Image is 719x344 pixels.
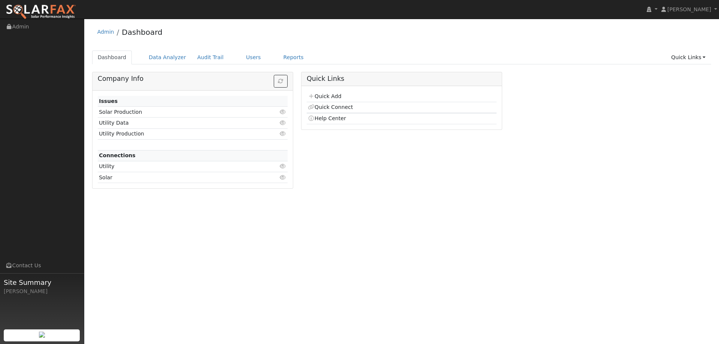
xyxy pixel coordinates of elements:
i: Click to view [280,109,286,115]
td: Solar Production [98,107,257,118]
td: Utility Data [98,118,257,128]
td: Solar [98,172,257,183]
i: Click to view [280,175,286,180]
a: Help Center [308,115,346,121]
i: Click to view [280,164,286,169]
strong: Connections [99,152,136,158]
div: [PERSON_NAME] [4,287,80,295]
h5: Quick Links [307,75,497,83]
i: Click to view [280,120,286,125]
a: Reports [278,51,309,64]
span: Site Summary [4,277,80,287]
td: Utility [98,161,257,172]
i: Click to view [280,131,286,136]
a: Quick Add [308,93,341,99]
img: retrieve [39,332,45,338]
a: Dashboard [122,28,163,37]
h5: Company Info [98,75,288,83]
a: Quick Connect [308,104,353,110]
a: Users [240,51,267,64]
strong: Issues [99,98,118,104]
a: Quick Links [665,51,711,64]
span: [PERSON_NAME] [667,6,711,12]
td: Utility Production [98,128,257,139]
a: Data Analyzer [143,51,192,64]
a: Dashboard [92,51,132,64]
a: Audit Trail [192,51,229,64]
img: SolarFax [6,4,76,20]
a: Admin [97,29,114,35]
